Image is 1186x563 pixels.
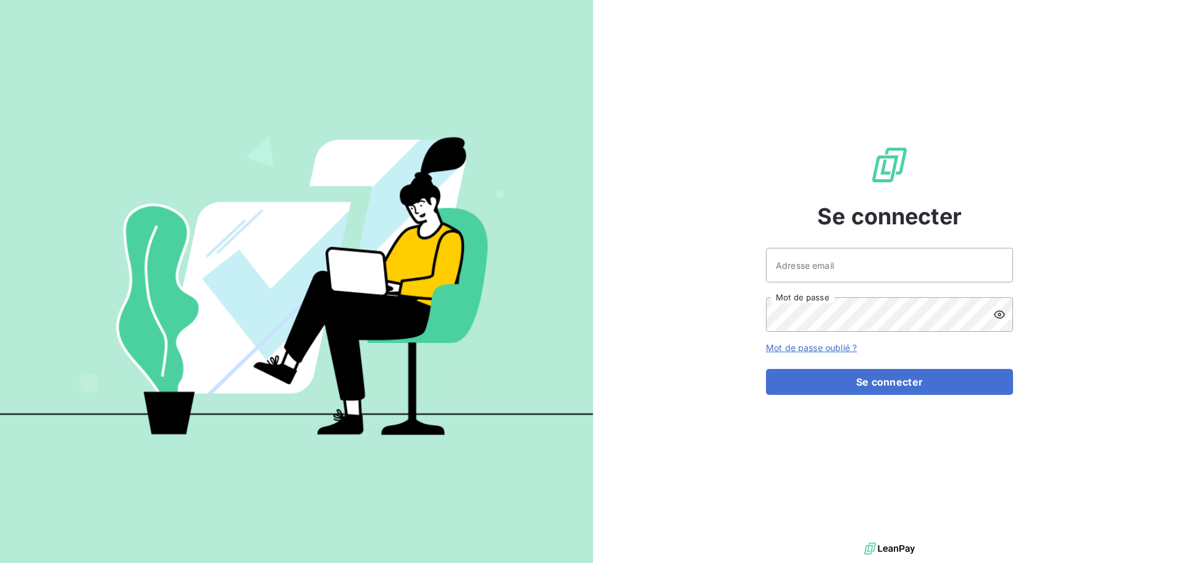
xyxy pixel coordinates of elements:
img: logo [864,540,915,558]
img: Logo LeanPay [870,145,909,185]
button: Se connecter [766,369,1013,395]
input: placeholder [766,248,1013,282]
span: Se connecter [817,200,962,233]
a: Mot de passe oublié ? [766,342,857,353]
